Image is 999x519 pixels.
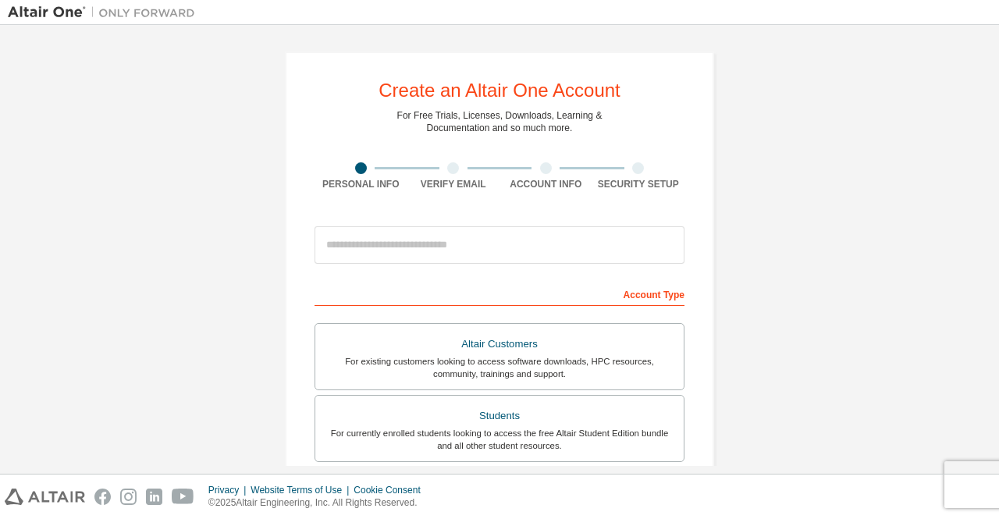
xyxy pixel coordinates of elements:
div: Privacy [208,484,251,496]
div: Personal Info [315,178,407,190]
div: For currently enrolled students looking to access the free Altair Student Edition bundle and all ... [325,427,674,452]
div: Create an Altair One Account [379,81,620,100]
div: Students [325,405,674,427]
div: Cookie Consent [354,484,429,496]
img: Altair One [8,5,203,20]
img: instagram.svg [120,489,137,505]
div: Account Type [315,281,684,306]
div: Verify Email [407,178,500,190]
img: altair_logo.svg [5,489,85,505]
div: For Free Trials, Licenses, Downloads, Learning & Documentation and so much more. [397,109,603,134]
div: For existing customers looking to access software downloads, HPC resources, community, trainings ... [325,355,674,380]
img: facebook.svg [94,489,111,505]
div: Altair Customers [325,333,674,355]
div: Account Info [499,178,592,190]
div: Website Terms of Use [251,484,354,496]
div: Security Setup [592,178,685,190]
img: linkedin.svg [146,489,162,505]
img: youtube.svg [172,489,194,505]
p: © 2025 Altair Engineering, Inc. All Rights Reserved. [208,496,430,510]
